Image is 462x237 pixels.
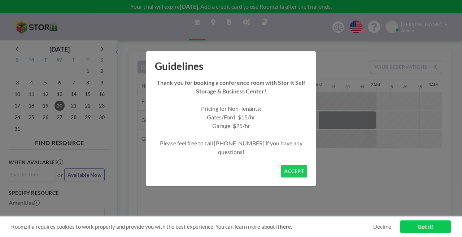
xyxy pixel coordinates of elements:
[373,223,391,230] a: Decline
[280,223,292,230] a: here.
[400,220,451,233] a: Got it!
[157,79,305,95] strong: Thank you for booking a conference room with Stor It Self Storage & Business Center!
[155,104,307,113] p: Pricing for Non-Tenants:
[146,51,316,78] h1: Guidelines
[281,165,307,177] button: ACCEPT
[11,223,373,230] span: Roomzilla requires cookies to work properly and provide you with the best experience. You can lea...
[155,113,307,122] p: Gates/Ford: $15/hr
[155,122,307,130] p: Garage: $25/hr
[155,139,307,156] p: Please feel free to call [PHONE_NUMBER] if you have any questions!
